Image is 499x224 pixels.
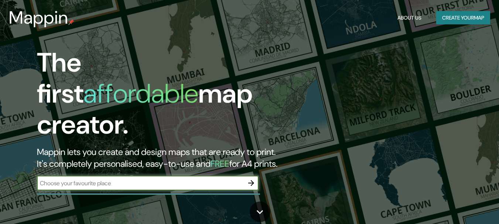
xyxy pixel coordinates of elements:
input: Choose your favourite place [37,179,244,187]
button: About Us [394,11,424,25]
h1: affordable [83,76,198,111]
button: Create yourmap [436,11,490,25]
img: mappin-pin [68,19,74,25]
h3: Mappin [9,7,68,28]
h5: FREE [211,158,229,169]
h2: Mappin lets you create and design maps that are ready to print. It's completely personalised, eas... [37,146,287,170]
h1: The first map creator. [37,47,287,146]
